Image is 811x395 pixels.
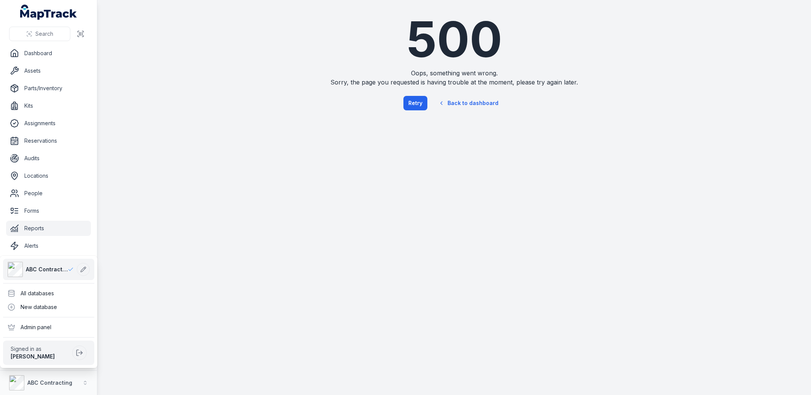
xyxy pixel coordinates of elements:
[3,320,94,334] div: Admin panel
[11,353,55,360] strong: [PERSON_NAME]
[3,287,94,300] div: All databases
[3,300,94,314] div: New database
[27,379,72,386] strong: ABC Contracting
[26,266,68,273] span: ABC Contracting
[11,345,69,353] span: Signed in as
